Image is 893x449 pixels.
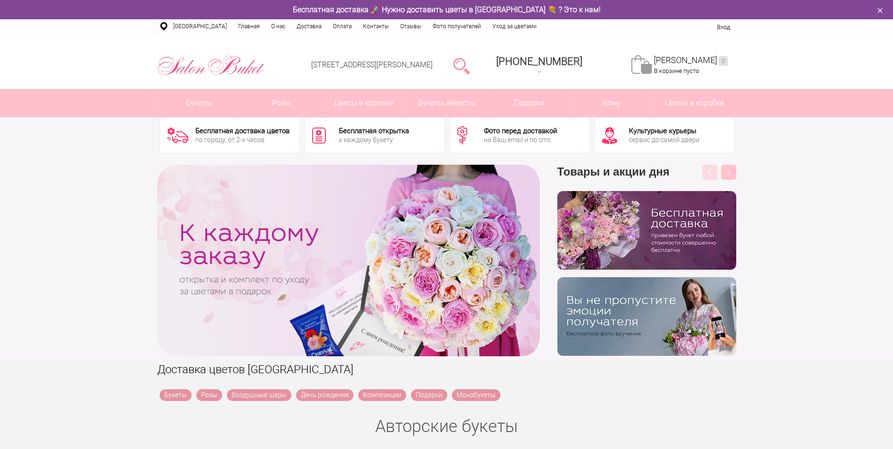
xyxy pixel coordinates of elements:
[358,389,406,401] a: Композиции
[484,128,557,135] div: Фото перед доставкой
[168,19,233,33] a: [GEOGRAPHIC_DATA]
[405,89,488,117] a: Букеты невесты
[719,56,728,66] ins: 0
[394,19,427,33] a: Отзывы
[265,19,291,33] a: О нас
[195,128,290,135] div: Бесплатная доставка цветов
[557,277,736,356] img: v9wy31nijnvkfycrkduev4dhgt9psb7e.png.webp
[491,52,588,79] a: [PHONE_NUMBER]
[427,19,487,33] a: Фото получателей
[484,136,557,143] div: на Ваш email и по sms
[157,361,736,378] h1: Доставка цветов [GEOGRAPHIC_DATA]
[717,24,730,31] a: Вход
[327,19,357,33] a: Оплата
[240,89,322,117] a: Розы
[487,19,542,33] a: Уход за цветами
[323,89,405,117] a: Цветы в корзине
[158,89,240,117] a: Букеты
[557,191,736,270] img: hpaj04joss48rwypv6hbykmvk1dj7zyr.png.webp
[654,55,728,66] a: [PERSON_NAME]
[653,89,736,117] a: Цветы в коробке
[311,60,433,69] a: [STREET_ADDRESS][PERSON_NAME]
[721,165,736,180] button: Next
[629,128,700,135] div: Культурные курьеры
[571,89,653,117] span: Кому
[411,389,447,401] a: Подарки
[291,19,327,33] a: Доставка
[375,417,518,436] a: Авторские букеты
[195,136,290,143] div: по городу, от 2-х часов
[488,89,571,117] a: Подарки
[227,389,291,401] a: Воздушные шары
[557,165,736,191] h3: Товары и акции дня
[296,389,354,401] a: День рождения
[233,19,265,33] a: Главная
[160,389,192,401] a: Букеты
[629,136,700,143] div: сервис до самой двери
[339,128,409,135] div: Бесплатная открытка
[339,136,409,143] div: к каждому букету
[452,389,500,401] a: Монобукеты
[654,67,699,74] span: В корзине пусто
[496,56,582,67] span: [PHONE_NUMBER]
[357,19,394,33] a: Контакты
[157,53,265,78] img: Цветы Нижний Новгород
[196,389,222,401] a: Розы
[150,5,743,15] div: Бесплатная доставка 🚀 Нужно доставить цветы в [GEOGRAPHIC_DATA] 💐 ? Это к нам!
